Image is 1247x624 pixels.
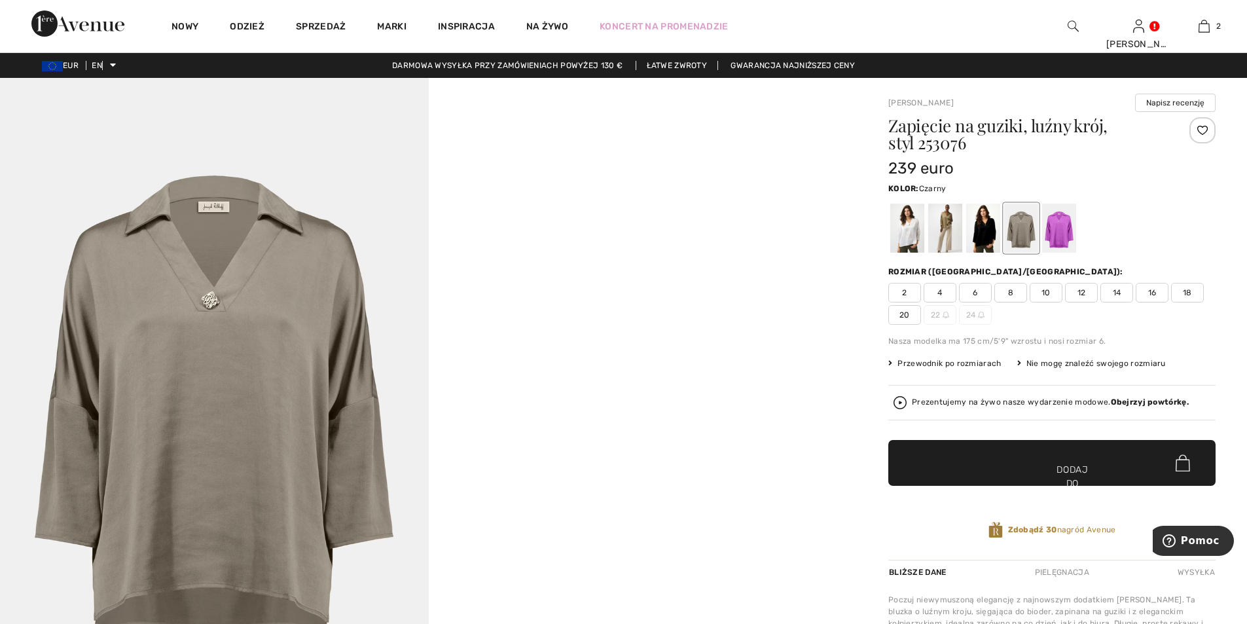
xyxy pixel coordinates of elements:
font: Napisz recenzję [1146,98,1204,107]
font: Nie mogę znaleźć swojego rozmiaru [1026,359,1166,368]
img: Nagrody Avenue [988,521,1003,539]
font: 22 [931,310,941,320]
div: Czarny [966,204,1000,253]
font: Bliższe dane [889,568,947,577]
font: 18 [1183,288,1192,297]
font: Rozmiar ([GEOGRAPHIC_DATA]/[GEOGRAPHIC_DATA]): [888,267,1123,276]
a: Gwarancja najniższej ceny [720,61,865,70]
font: Koncert na promenadzie [600,21,729,32]
font: 20 [899,310,910,320]
font: 8 [1008,288,1013,297]
font: [PERSON_NAME] [1106,39,1183,50]
font: Darmowa wysyłka przy zamówieniach powyżej 130 € [392,61,623,70]
font: 24 [966,310,976,320]
font: Wysyłka [1178,568,1215,577]
font: Na żywo [526,21,568,32]
div: Kosmos [1042,204,1076,253]
font: Sprzedaż [296,21,346,32]
font: 12 [1077,288,1086,297]
font: 239 euro [888,159,954,177]
a: Na żywo [526,20,568,33]
a: Nowy [172,21,198,35]
img: Moja torba [1199,18,1210,34]
font: 2 [1216,22,1221,31]
font: Pielęgnacja [1035,568,1089,577]
img: ring-m.svg [978,312,985,318]
div: Kamień księżycowy [1004,204,1038,253]
span: Czarny [919,184,947,193]
font: 6 [973,288,977,297]
a: Sprzedaż [296,21,346,35]
a: Darmowa wysyłka przy zamówieniach powyżej 130 € [382,61,633,70]
a: Koncert na promenadzie [600,20,729,33]
font: Łatwe zwroty [647,61,708,70]
font: Prezentujemy na żywo nasze wydarzenie modowe. [912,397,1111,407]
font: nagród Avenue [1057,525,1116,534]
img: Obejrzyj powtórkę [894,396,907,409]
font: Gwarancja najniższej ceny [731,61,855,70]
font: Inspiracja [438,21,495,32]
div: Wanilia 30 [890,204,924,253]
a: Marki [377,21,407,35]
font: EUR [63,61,79,70]
font: EN [92,61,102,70]
img: Bag.svg [1176,454,1190,471]
a: 2 [1172,18,1236,34]
a: Odzież [230,21,264,35]
button: Napisz recenzję [1135,94,1216,112]
font: Nasza modelka ma 175 cm/5'9" wzrostu i nosi rozmiar 6. [888,337,1106,346]
a: Zalogować się [1133,20,1144,32]
font: Obejrzyj powtórkę. [1111,397,1189,407]
font: Przewodnik po rozmiarach [897,359,1001,368]
font: 4 [937,288,942,297]
img: ring-m.svg [943,312,949,318]
font: Kolor: [888,184,919,193]
img: Aleja 1ère [31,10,124,37]
font: Zapięcie na guziki, luźny krój, styl 253076 [888,114,1108,154]
a: Łatwe zwroty [636,61,719,70]
font: 2 [902,288,907,297]
font: Marki [377,21,407,32]
img: Moje informacje [1133,18,1144,34]
font: Nowy [172,21,198,32]
font: 10 [1041,288,1051,297]
img: wyszukaj na stronie internetowej [1068,18,1079,34]
font: 14 [1113,288,1121,297]
font: Zdobądź 30 [1008,525,1057,534]
a: [PERSON_NAME] [888,98,954,107]
font: Dodaj do koszyka [1052,463,1093,504]
iframe: Otwiera widżet, w którym można znaleźć więcej informacji [1153,526,1234,559]
font: Odzież [230,21,264,32]
div: Jawa [928,204,962,253]
img: Euro [42,61,63,71]
font: 16 [1148,288,1157,297]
